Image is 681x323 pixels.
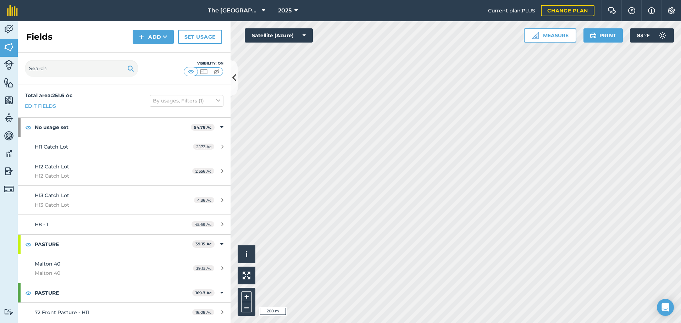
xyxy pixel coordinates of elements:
img: svg+xml;base64,PHN2ZyB4bWxucz0iaHR0cDovL3d3dy53My5vcmcvMjAwMC9zdmciIHdpZHRoPSIxOSIgaGVpZ2h0PSIyNC... [127,64,134,73]
span: 16.08 Ac [192,309,214,315]
button: Satellite (Azure) [245,28,313,43]
img: svg+xml;base64,PHN2ZyB4bWxucz0iaHR0cDovL3d3dy53My5vcmcvMjAwMC9zdmciIHdpZHRoPSI1MCIgaGVpZ2h0PSI0MC... [199,68,208,75]
span: 45.69 Ac [192,221,214,227]
a: H13 Catch LotH13 Catch Lot4.36 Ac [18,186,231,215]
strong: Total area : 251.6 Ac [25,92,72,99]
div: No usage set54.78 Ac [18,118,231,137]
span: Current plan : PLUS [488,7,535,15]
input: Search [25,60,138,77]
img: svg+xml;base64,PD94bWwgdmVyc2lvbj0iMS4wIiBlbmNvZGluZz0idXRmLTgiPz4KPCEtLSBHZW5lcmF0b3I6IEFkb2JlIE... [4,24,14,35]
button: Measure [524,28,576,43]
span: H12 Catch Lot [35,163,69,170]
span: 2.556 Ac [192,168,214,174]
img: svg+xml;base64,PHN2ZyB4bWxucz0iaHR0cDovL3d3dy53My5vcmcvMjAwMC9zdmciIHdpZHRoPSIxOCIgaGVpZ2h0PSIyNC... [25,240,32,249]
div: PASTURE39.15 Ac [18,235,231,254]
span: H13 Catch Lot [35,192,69,199]
img: svg+xml;base64,PD94bWwgdmVyc2lvbj0iMS4wIiBlbmNvZGluZz0idXRmLTgiPz4KPCEtLSBHZW5lcmF0b3I6IEFkb2JlIE... [4,148,14,159]
img: svg+xml;base64,PD94bWwgdmVyc2lvbj0iMS4wIiBlbmNvZGluZz0idXRmLTgiPz4KPCEtLSBHZW5lcmF0b3I6IEFkb2JlIE... [4,184,14,194]
span: Malton 40 [35,261,60,267]
strong: 39.15 Ac [195,241,212,246]
span: 83 ° F [637,28,650,43]
span: 72 Front Pasture - H11 [35,309,89,316]
img: fieldmargin Logo [7,5,18,16]
img: svg+xml;base64,PHN2ZyB4bWxucz0iaHR0cDovL3d3dy53My5vcmcvMjAwMC9zdmciIHdpZHRoPSIxNyIgaGVpZ2h0PSIxNy... [648,6,655,15]
button: – [241,302,252,312]
span: 2.173 Ac [193,144,214,150]
a: Set usage [178,30,222,44]
img: svg+xml;base64,PD94bWwgdmVyc2lvbj0iMS4wIiBlbmNvZGluZz0idXRmLTgiPz4KPCEtLSBHZW5lcmF0b3I6IEFkb2JlIE... [655,28,670,43]
button: Add [133,30,174,44]
img: svg+xml;base64,PD94bWwgdmVyc2lvbj0iMS4wIiBlbmNvZGluZz0idXRmLTgiPz4KPCEtLSBHZW5lcmF0b3I6IEFkb2JlIE... [4,60,14,70]
img: A question mark icon [627,7,636,14]
button: + [241,291,252,302]
a: Edit fields [25,102,56,110]
img: svg+xml;base64,PHN2ZyB4bWxucz0iaHR0cDovL3d3dy53My5vcmcvMjAwMC9zdmciIHdpZHRoPSI1NiIgaGVpZ2h0PSI2MC... [4,95,14,106]
a: 72 Front Pasture - H1116.08 Ac [18,303,231,322]
span: Malton 40 [35,269,168,277]
strong: No usage set [35,118,191,137]
img: svg+xml;base64,PD94bWwgdmVyc2lvbj0iMS4wIiBlbmNvZGluZz0idXRmLTgiPz4KPCEtLSBHZW5lcmF0b3I6IEFkb2JlIE... [4,166,14,177]
img: Two speech bubbles overlapping with the left bubble in the forefront [608,7,616,14]
strong: PASTURE [35,283,192,302]
span: i [245,250,248,258]
span: H8 - 1 [35,221,48,228]
div: PASTURE169.7 Ac [18,283,231,302]
a: H8 - 145.69 Ac [18,215,231,234]
img: svg+xml;base64,PHN2ZyB4bWxucz0iaHR0cDovL3d3dy53My5vcmcvMjAwMC9zdmciIHdpZHRoPSI1MCIgaGVpZ2h0PSI0MC... [212,68,221,75]
img: svg+xml;base64,PHN2ZyB4bWxucz0iaHR0cDovL3d3dy53My5vcmcvMjAwMC9zdmciIHdpZHRoPSIxOCIgaGVpZ2h0PSIyNC... [25,123,32,132]
span: 4.36 Ac [194,197,214,203]
img: svg+xml;base64,PHN2ZyB4bWxucz0iaHR0cDovL3d3dy53My5vcmcvMjAwMC9zdmciIHdpZHRoPSIxOSIgaGVpZ2h0PSIyNC... [590,31,597,40]
img: svg+xml;base64,PHN2ZyB4bWxucz0iaHR0cDovL3d3dy53My5vcmcvMjAwMC9zdmciIHdpZHRoPSI1MCIgaGVpZ2h0PSI0MC... [187,68,195,75]
strong: 169.7 Ac [195,290,212,295]
span: 39.15 Ac [193,265,214,271]
strong: 54.78 Ac [194,125,212,130]
h2: Fields [26,31,52,43]
img: svg+xml;base64,PD94bWwgdmVyc2lvbj0iMS4wIiBlbmNvZGluZz0idXRmLTgiPz4KPCEtLSBHZW5lcmF0b3I6IEFkb2JlIE... [4,113,14,123]
div: Open Intercom Messenger [657,299,674,316]
img: Four arrows, one pointing top left, one top right, one bottom right and the last bottom left [243,272,250,279]
img: svg+xml;base64,PHN2ZyB4bWxucz0iaHR0cDovL3d3dy53My5vcmcvMjAwMC9zdmciIHdpZHRoPSIxNCIgaGVpZ2h0PSIyNC... [139,33,144,41]
strong: PASTURE [35,235,192,254]
span: H13 Catch Lot [35,201,168,209]
a: Change plan [541,5,594,16]
button: i [238,245,255,263]
span: 2025 [278,6,292,15]
img: svg+xml;base64,PHN2ZyB4bWxucz0iaHR0cDovL3d3dy53My5vcmcvMjAwMC9zdmciIHdpZHRoPSI1NiIgaGVpZ2h0PSI2MC... [4,77,14,88]
button: 83 °F [630,28,674,43]
a: Malton 40Malton 4039.15 Ac [18,254,231,283]
img: svg+xml;base64,PD94bWwgdmVyc2lvbj0iMS4wIiBlbmNvZGluZz0idXRmLTgiPz4KPCEtLSBHZW5lcmF0b3I6IEFkb2JlIE... [4,130,14,141]
img: A cog icon [667,7,676,14]
span: H11 Catch Lot [35,144,68,150]
a: H12 Catch LotH12 Catch Lot2.556 Ac [18,157,231,186]
img: svg+xml;base64,PD94bWwgdmVyc2lvbj0iMS4wIiBlbmNvZGluZz0idXRmLTgiPz4KPCEtLSBHZW5lcmF0b3I6IEFkb2JlIE... [4,308,14,315]
img: Ruler icon [532,32,539,39]
span: H12 Catch Lot [35,172,168,180]
button: By usages, Filters (1) [150,95,223,106]
span: The [GEOGRAPHIC_DATA] at the Ridge [208,6,259,15]
button: Print [583,28,623,43]
img: svg+xml;base64,PHN2ZyB4bWxucz0iaHR0cDovL3d3dy53My5vcmcvMjAwMC9zdmciIHdpZHRoPSIxOCIgaGVpZ2h0PSIyNC... [25,289,32,297]
img: svg+xml;base64,PHN2ZyB4bWxucz0iaHR0cDovL3d3dy53My5vcmcvMjAwMC9zdmciIHdpZHRoPSI1NiIgaGVpZ2h0PSI2MC... [4,42,14,52]
a: H11 Catch Lot2.173 Ac [18,137,231,156]
div: Visibility: On [184,61,223,66]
